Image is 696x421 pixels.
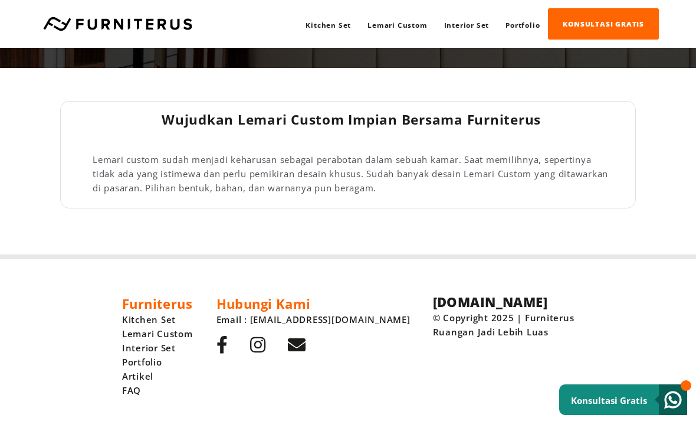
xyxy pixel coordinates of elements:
p: © Copyright 2025 | Furniterus Ruangan Jadi Lebih Luas [433,311,574,339]
a: Lemari Custom [359,9,435,40]
a: Artikel [122,369,193,383]
a: Interior Set [436,9,498,40]
a: Lemari Custom [122,327,193,341]
a: Portfolio [122,355,193,369]
a: Email : [EMAIL_ADDRESS][DOMAIN_NAME] [216,312,411,327]
a: KONSULTASI GRATIS [548,8,659,40]
span: [DOMAIN_NAME] [433,293,548,311]
a: FAQ [122,383,193,397]
a: Portfolio [497,9,548,40]
strong: Wujudkan Lemari Custom Impian Bersama Furniterus [162,110,541,129]
a: Kitchen Set [122,312,193,327]
p: Lemari custom sudah menjadi keharusan sebagai perabotan dalam sebuah kamar. Saat memilihnya, sepe... [93,152,610,195]
a: Konsultasi Gratis [559,384,687,415]
span: Furniterus [122,295,192,312]
small: Konsultasi Gratis [571,394,647,406]
span: Hubungi Kami [216,295,311,312]
a: Interior Set [122,341,193,355]
a: Kitchen Set [297,9,359,40]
